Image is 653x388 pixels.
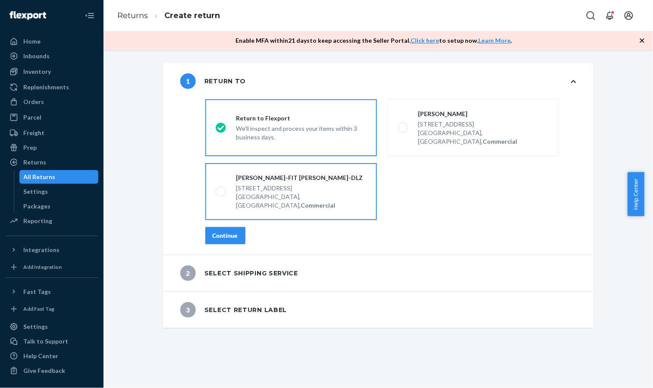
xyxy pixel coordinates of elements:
div: Replenishments [23,83,69,91]
a: Freight [5,126,98,140]
button: Open account menu [620,7,637,24]
div: Select return label [180,302,287,318]
button: Open notifications [601,7,618,24]
a: Returns [5,155,98,169]
div: Add Integration [23,263,62,271]
div: All Returns [24,173,56,181]
div: We'll inspect and process your items within 3 business days. [236,123,367,142]
div: Reporting [23,217,52,225]
div: Return to Flexport [236,114,367,123]
span: 3 [180,302,196,318]
div: [PERSON_NAME]-FIT [PERSON_NAME]-DLZ [236,173,367,182]
div: Continue [213,231,238,240]
ol: breadcrumbs [110,3,227,28]
div: Settings [23,322,48,331]
div: Give Feedback [23,366,65,375]
div: Fast Tags [23,287,51,296]
button: Help Center [628,172,644,216]
strong: Commercial [483,138,518,145]
div: Integrations [23,246,60,254]
div: Parcel [23,113,41,122]
a: Learn More [478,37,511,44]
div: Help Center [23,352,58,360]
a: Help Center [5,349,98,363]
span: 1 [180,73,196,89]
a: Prep [5,141,98,155]
div: Settings [24,187,48,196]
a: Orders [5,95,98,109]
button: Fast Tags [5,285,98,299]
div: Return to [180,73,246,89]
a: Inventory [5,65,98,79]
a: Parcel [5,110,98,124]
div: Talk to Support [23,337,68,346]
button: Continue [205,227,245,244]
span: 2 [180,265,196,281]
button: Open Search Box [582,7,600,24]
a: Replenishments [5,80,98,94]
div: Packages [24,202,51,211]
strong: Commercial [301,202,336,209]
a: Returns [117,11,148,20]
div: [STREET_ADDRESS] [236,184,367,192]
a: Create return [164,11,220,20]
div: [STREET_ADDRESS] [418,120,549,129]
div: Inventory [23,67,51,76]
div: Add Fast Tag [23,305,54,312]
div: Inbounds [23,52,50,60]
a: Reporting [5,214,98,228]
a: Inbounds [5,49,98,63]
a: Home [5,35,98,48]
div: [PERSON_NAME] [418,110,549,118]
div: Select shipping service [180,265,298,281]
div: Home [23,37,41,46]
button: Integrations [5,243,98,257]
a: Packages [19,199,99,213]
p: Enable MFA within 21 days to keep accessing the Seller Portal. to setup now. . [235,36,512,45]
a: Click here [411,37,439,44]
a: Settings [5,320,98,334]
a: Add Fast Tag [5,302,98,316]
div: Orders [23,98,44,106]
div: [GEOGRAPHIC_DATA], [GEOGRAPHIC_DATA], [418,129,549,146]
a: Settings [19,185,99,199]
button: Close Navigation [81,7,98,24]
div: Prep [23,143,37,152]
a: Talk to Support [5,334,98,348]
a: All Returns [19,170,99,184]
a: Add Integration [5,260,98,274]
div: Freight [23,129,44,137]
div: [GEOGRAPHIC_DATA], [GEOGRAPHIC_DATA], [236,192,367,210]
button: Give Feedback [5,364,98,378]
img: Flexport logo [9,11,46,20]
div: Returns [23,158,46,167]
